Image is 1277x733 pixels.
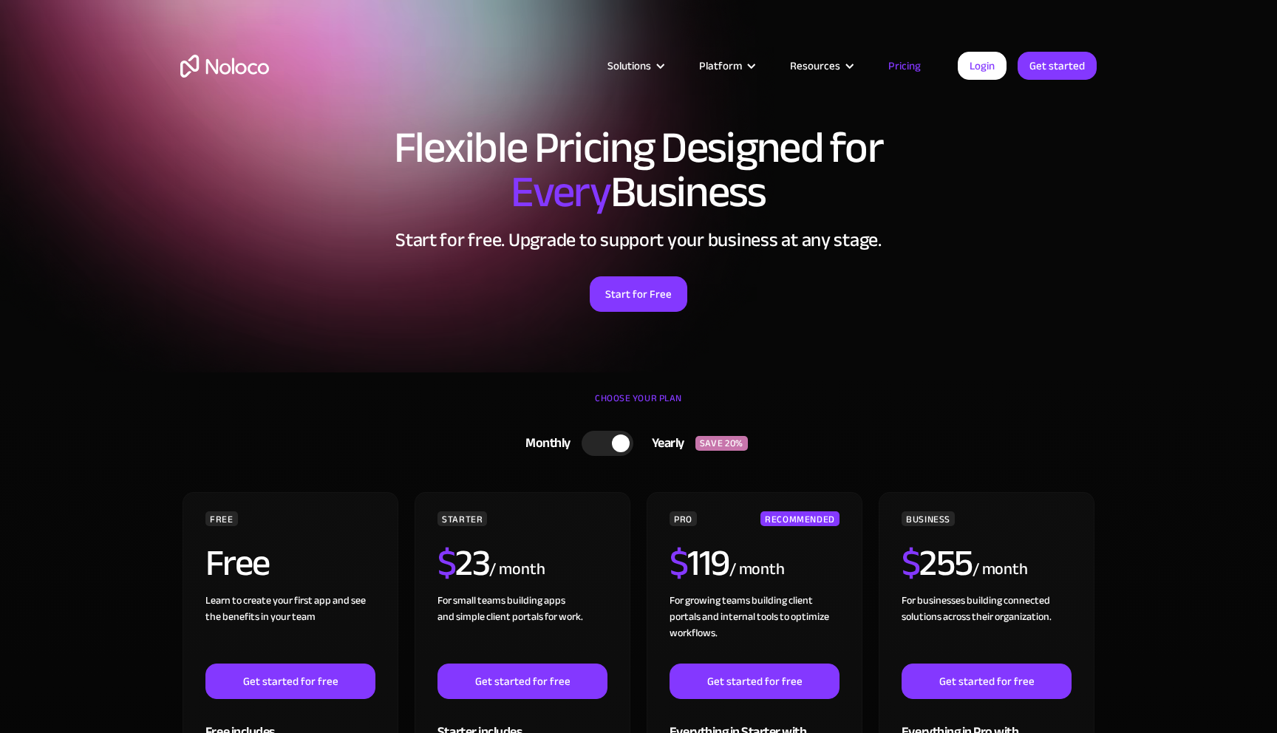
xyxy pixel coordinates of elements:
[670,511,697,526] div: PRO
[205,545,270,582] h2: Free
[590,276,687,312] a: Start for Free
[670,528,688,598] span: $
[607,56,651,75] div: Solutions
[790,56,840,75] div: Resources
[180,55,269,78] a: home
[589,56,681,75] div: Solutions
[902,528,920,598] span: $
[902,664,1072,699] a: Get started for free
[511,151,610,233] span: Every
[205,511,238,526] div: FREE
[437,593,607,664] div: For small teams building apps and simple client portals for work. ‍
[437,664,607,699] a: Get started for free
[772,56,870,75] div: Resources
[205,593,375,664] div: Learn to create your first app and see the benefits in your team ‍
[437,528,456,598] span: $
[670,545,729,582] h2: 119
[507,432,582,454] div: Monthly
[670,593,840,664] div: For growing teams building client portals and internal tools to optimize workflows.
[902,545,973,582] h2: 255
[870,56,939,75] a: Pricing
[180,229,1097,251] h2: Start for free. Upgrade to support your business at any stage.
[902,593,1072,664] div: For businesses building connected solutions across their organization. ‍
[1018,52,1097,80] a: Get started
[437,511,487,526] div: STARTER
[670,664,840,699] a: Get started for free
[760,511,840,526] div: RECOMMENDED
[489,558,545,582] div: / month
[695,436,748,451] div: SAVE 20%
[180,126,1097,214] h1: Flexible Pricing Designed for Business
[973,558,1028,582] div: / month
[437,545,490,582] h2: 23
[902,511,955,526] div: BUSINESS
[681,56,772,75] div: Platform
[633,432,695,454] div: Yearly
[729,558,785,582] div: / month
[699,56,742,75] div: Platform
[180,387,1097,424] div: CHOOSE YOUR PLAN
[205,664,375,699] a: Get started for free
[958,52,1007,80] a: Login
